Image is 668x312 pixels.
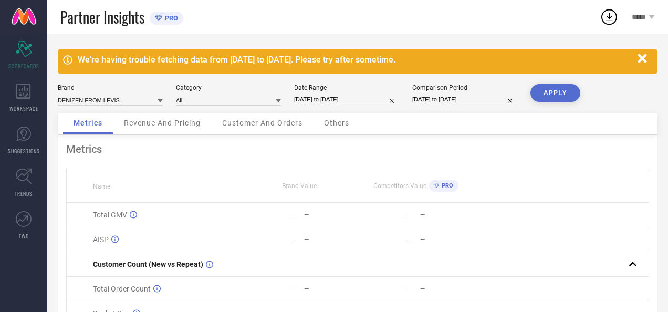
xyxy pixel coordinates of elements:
[93,235,109,244] span: AISP
[93,183,110,190] span: Name
[420,236,473,243] div: —
[93,260,203,268] span: Customer Count (New vs Repeat)
[290,285,296,293] div: —
[60,6,144,28] span: Partner Insights
[74,119,102,127] span: Metrics
[66,143,649,155] div: Metrics
[420,211,473,219] div: —
[406,211,412,219] div: —
[530,84,580,102] button: APPLY
[600,7,619,26] div: Open download list
[19,232,29,240] span: FWD
[304,236,357,243] div: —
[282,182,317,190] span: Brand Value
[9,105,38,112] span: WORKSPACE
[406,285,412,293] div: —
[304,285,357,293] div: —
[176,84,281,91] div: Category
[93,285,151,293] span: Total Order Count
[8,62,39,70] span: SCORECARDS
[439,182,453,189] span: PRO
[420,285,473,293] div: —
[222,119,302,127] span: Customer And Orders
[406,235,412,244] div: —
[58,84,163,91] div: Brand
[373,182,426,190] span: Competitors Value
[15,190,33,197] span: TRENDS
[294,84,399,91] div: Date Range
[412,94,517,105] input: Select comparison period
[162,14,178,22] span: PRO
[324,119,349,127] span: Others
[78,55,632,65] div: We're having trouble fetching data from [DATE] to [DATE]. Please try after sometime.
[8,147,40,155] span: SUGGESTIONS
[93,211,127,219] span: Total GMV
[290,235,296,244] div: —
[304,211,357,219] div: —
[294,94,399,105] input: Select date range
[290,211,296,219] div: —
[124,119,201,127] span: Revenue And Pricing
[412,84,517,91] div: Comparison Period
